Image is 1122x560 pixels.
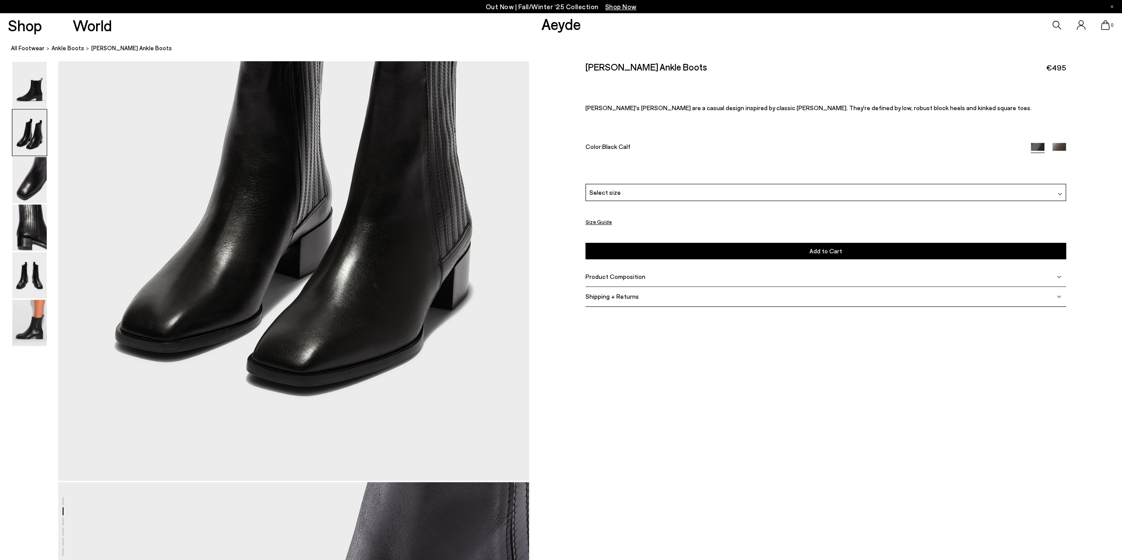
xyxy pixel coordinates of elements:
span: Navigate to /collections/new-in [605,3,637,11]
a: ankle boots [52,44,84,53]
span: Product Composition [585,273,645,280]
a: World [73,18,112,33]
span: Select size [589,188,621,197]
a: 0 [1101,20,1110,30]
span: 0 [1110,23,1114,28]
p: Out Now | Fall/Winter ‘25 Collection [486,1,637,12]
a: Shop [8,18,42,33]
span: Add to Cart [809,247,842,255]
nav: breadcrumb [11,37,1122,61]
button: Add to Cart [585,243,1066,259]
img: Neil Leather Ankle Boots - Image 5 [12,252,47,298]
span: Black Calf [602,142,630,150]
a: Aeyde [541,15,581,33]
span: [PERSON_NAME]'s [PERSON_NAME] are a casual design inspired by classic [PERSON_NAME]. They're defi... [585,104,1032,111]
img: Neil Leather Ankle Boots - Image 2 [12,109,47,156]
img: svg%3E [1057,294,1061,298]
h2: [PERSON_NAME] Ankle Boots [585,61,707,72]
span: [PERSON_NAME] Ankle Boots [91,44,172,53]
span: ankle boots [52,45,84,52]
img: Neil Leather Ankle Boots - Image 3 [12,157,47,203]
img: Neil Leather Ankle Boots - Image 1 [12,62,47,108]
span: €495 [1046,62,1066,73]
button: Size Guide [585,216,612,227]
img: Neil Leather Ankle Boots - Image 4 [12,204,47,251]
div: Color: [585,142,1015,152]
img: svg%3E [1058,192,1062,196]
img: svg%3E [1057,274,1061,278]
img: Neil Leather Ankle Boots - Image 6 [12,300,47,346]
span: Shipping + Returns [585,293,639,300]
a: All Footwear [11,44,45,53]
